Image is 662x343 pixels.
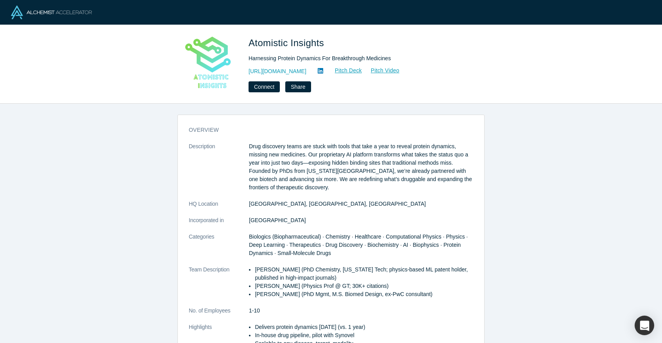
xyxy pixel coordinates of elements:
dt: HQ Location [189,200,249,216]
dd: [GEOGRAPHIC_DATA], [GEOGRAPHIC_DATA], [GEOGRAPHIC_DATA] [249,200,473,208]
img: Atomistic Insights's Logo [183,36,238,91]
p: Delivers protein dynamics [DATE] (vs. 1 year) [255,323,473,331]
button: Connect [249,81,280,92]
p: In-house drug pipeline, pilot with Synovel [255,331,473,339]
dt: No. of Employees [189,307,249,323]
a: [URL][DOMAIN_NAME] [249,67,306,75]
p: [PERSON_NAME] (PhD Mgmt, M.S. Biomed Design, ex-PwC consultant) [255,290,473,298]
h3: overview [189,126,462,134]
a: Pitch Deck [326,66,362,75]
p: [PERSON_NAME] (Physics Prof @ GT; 30K+ citations) [255,282,473,290]
dd: 1-10 [249,307,473,315]
dt: Description [189,142,249,200]
img: Alchemist Logo [11,5,92,19]
div: Harnessing Protein Dynamics For Breakthrough Medicines [249,54,467,63]
p: Drug discovery teams are stuck with tools that take a year to reveal protein dynamics, missing ne... [249,142,473,192]
p: [PERSON_NAME] (PhD Chemistry, [US_STATE] Tech; physics-based ML patent holder, published in high-... [255,266,473,282]
dd: [GEOGRAPHIC_DATA] [249,216,473,224]
button: Share [285,81,311,92]
dt: Categories [189,233,249,266]
dt: Incorporated in [189,216,249,233]
dt: Team Description [189,266,249,307]
span: Atomistic Insights [249,38,327,48]
a: Pitch Video [362,66,400,75]
span: Biologics (Biopharmaceutical) · Chemistry · Healthcare · Computational Physics · Physics · Deep L... [249,233,468,256]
